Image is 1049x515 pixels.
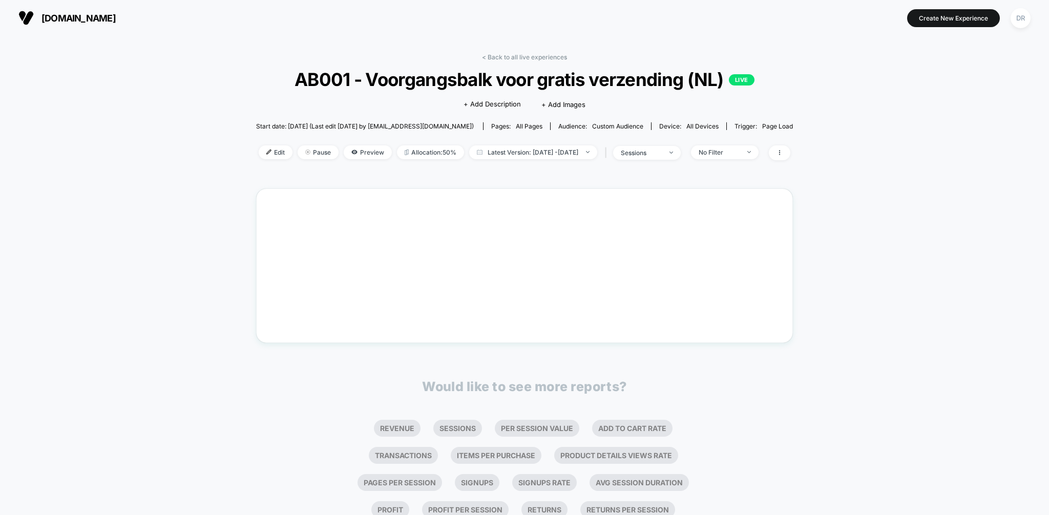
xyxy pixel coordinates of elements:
span: all devices [686,122,719,130]
li: Revenue [374,420,421,437]
div: DR [1011,8,1031,28]
span: AB001 - Voorgangsbalk voor gratis verzending (NL) [283,69,766,90]
span: Start date: [DATE] (Last edit [DATE] by [EMAIL_ADDRESS][DOMAIN_NAME]) [256,122,474,130]
li: Sessions [433,420,482,437]
span: + Add Description [464,99,521,110]
li: Signups [455,474,499,491]
div: sessions [621,149,662,157]
button: [DOMAIN_NAME] [15,10,119,26]
li: Pages Per Session [358,474,442,491]
li: Items Per Purchase [451,447,541,464]
p: LIVE [729,74,754,85]
span: all pages [516,122,542,130]
span: Allocation: 50% [397,145,464,159]
img: end [586,151,590,153]
span: Device: [651,122,726,130]
img: calendar [477,149,482,155]
span: Pause [298,145,339,159]
span: + Add Images [541,100,585,109]
li: Per Session Value [495,420,579,437]
img: end [305,149,310,155]
li: Add To Cart Rate [592,420,673,437]
span: Preview [344,145,392,159]
li: Product Details Views Rate [554,447,678,464]
button: Create New Experience [907,9,1000,27]
div: Trigger: [735,122,793,130]
span: Latest Version: [DATE] - [DATE] [469,145,597,159]
div: No Filter [699,148,740,156]
img: rebalance [405,149,409,155]
span: Custom Audience [592,122,643,130]
span: | [602,145,613,160]
img: end [747,151,751,153]
p: Would like to see more reports? [422,379,627,394]
span: Page Load [762,122,793,130]
div: Pages: [491,122,542,130]
li: Transactions [369,447,438,464]
img: end [669,152,673,154]
li: Avg Session Duration [590,474,689,491]
span: [DOMAIN_NAME] [41,13,116,24]
div: Audience: [558,122,643,130]
span: Edit [259,145,292,159]
li: Signups Rate [512,474,577,491]
img: edit [266,149,271,155]
button: DR [1008,8,1034,29]
a: < Back to all live experiences [482,53,567,61]
img: Visually logo [18,10,34,26]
